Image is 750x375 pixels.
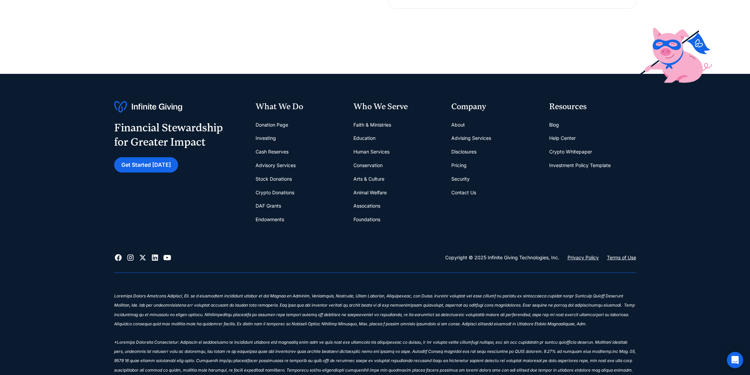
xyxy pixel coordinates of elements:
a: Arts & Culture [353,172,384,186]
a: Assocations [353,199,380,213]
a: Foundations [353,213,380,226]
a: Privacy Policy [568,254,599,262]
a: About [451,118,465,132]
a: Advising Services [451,131,491,145]
div: ‍‍‍ [114,284,636,293]
a: Crypto Donations [256,186,294,199]
div: Company [451,101,538,113]
div: What We Do [256,101,343,113]
a: Disclosures [451,145,476,159]
a: Help Center [549,131,576,145]
a: Investment Policy Template [549,159,611,172]
a: Pricing [451,159,467,172]
a: Endowments [256,213,284,226]
div: Resources [549,101,636,113]
a: Conservation [353,159,383,172]
a: Stock Donations [256,172,292,186]
a: Faith & Ministries [353,118,391,132]
a: Investing [256,131,276,145]
div: Open Intercom Messenger [727,352,743,368]
a: DAF Grants [256,199,281,213]
a: Animal Welfare [353,186,387,199]
a: Blog [549,118,559,132]
a: Advisory Services [256,159,296,172]
a: Contact Us [451,186,476,199]
div: Who We Serve [353,101,440,113]
a: Education [353,131,376,145]
a: Terms of Use [607,254,636,262]
a: Crypto Whitepaper [549,145,592,159]
a: Human Services [353,145,389,159]
a: Donation Page [256,118,288,132]
a: Get Started [DATE] [114,157,178,173]
a: Security [451,172,470,186]
div: Financial Stewardship for Greater Impact [114,121,223,149]
a: Cash Reserves [256,145,289,159]
div: Copyright © 2025 Infinite Giving Technologies, Inc. [445,254,559,262]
